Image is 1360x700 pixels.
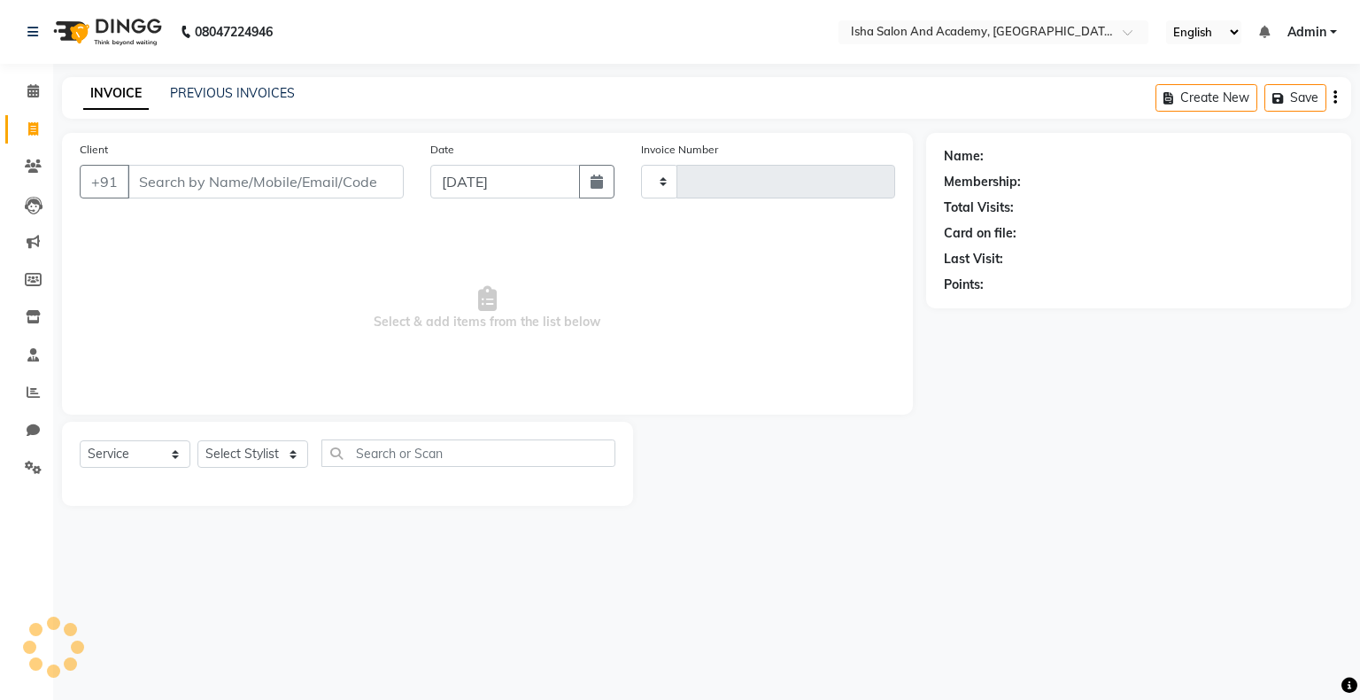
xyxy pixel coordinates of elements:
div: Name: [944,147,984,166]
label: Date [430,142,454,158]
b: 08047224946 [195,7,273,57]
div: Card on file: [944,224,1016,243]
a: INVOICE [83,78,149,110]
div: Membership: [944,173,1021,191]
label: Invoice Number [641,142,718,158]
div: Points: [944,276,984,294]
span: Select & add items from the list below [80,220,895,397]
button: +91 [80,165,129,198]
button: Create New [1155,84,1257,112]
div: Last Visit: [944,250,1003,268]
img: logo [45,7,166,57]
a: PREVIOUS INVOICES [170,85,295,101]
button: Save [1264,84,1326,112]
label: Client [80,142,108,158]
input: Search or Scan [321,439,615,467]
input: Search by Name/Mobile/Email/Code [127,165,404,198]
span: Admin [1287,23,1326,42]
div: Total Visits: [944,198,1014,217]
